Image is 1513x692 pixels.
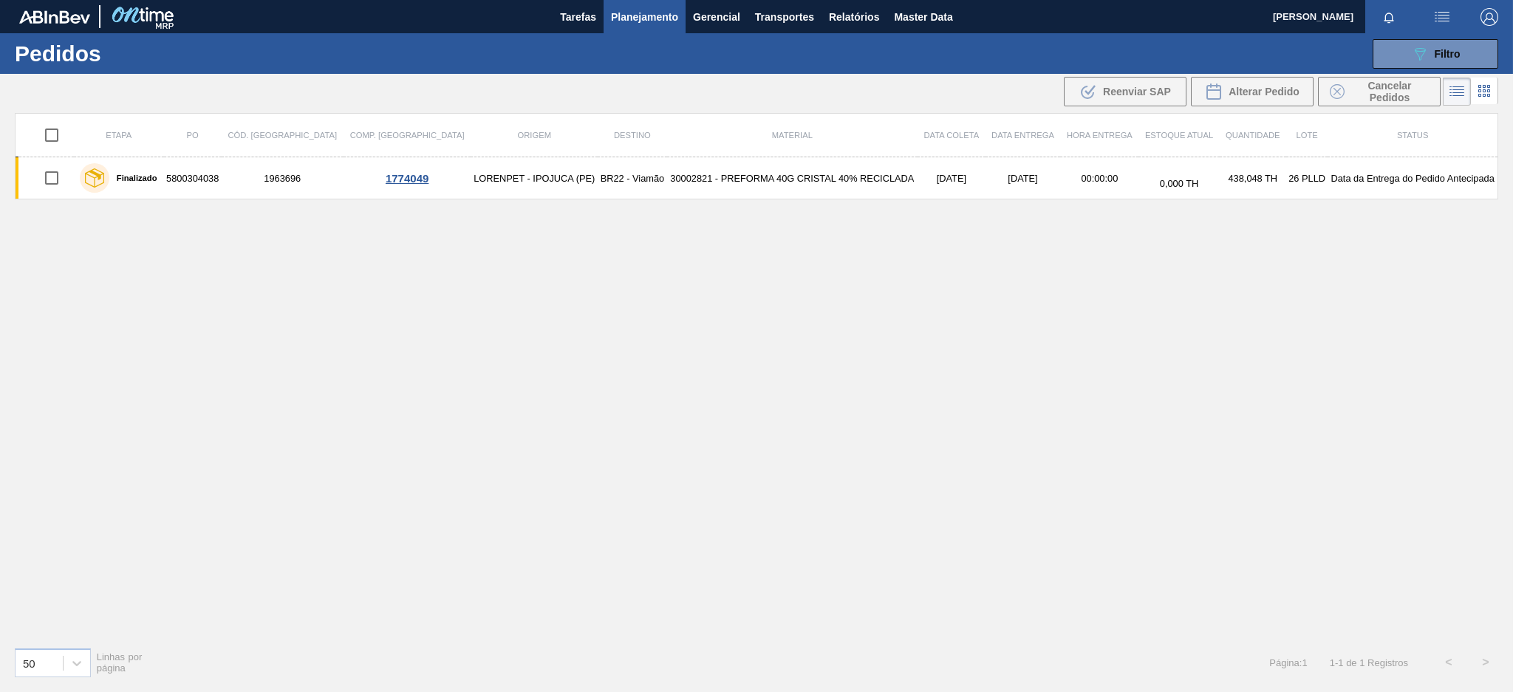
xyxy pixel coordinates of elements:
span: Origem [518,131,551,140]
button: Notificações [1365,7,1413,27]
span: Alterar Pedido [1229,86,1299,97]
div: Visão em Cards [1471,78,1498,106]
div: Cancelar Pedidos em Massa [1318,77,1441,106]
td: 00:00:00 [1060,157,1138,199]
img: TNhmsLtSVTkK8tSr43FrP2fwEKptu5GPRR3wAAAABJRU5ErkJggg== [19,10,90,24]
span: Etapa [106,131,132,140]
button: Cancelar Pedidos [1318,77,1441,106]
td: 26 PLLD [1286,157,1328,199]
span: Página : 1 [1269,657,1307,668]
button: Filtro [1373,39,1498,69]
div: Alterar Pedido [1191,77,1314,106]
img: userActions [1433,8,1451,26]
td: [DATE] [986,157,1061,199]
label: Finalizado [109,174,157,182]
td: [DATE] [918,157,986,199]
span: Transportes [755,8,814,26]
td: 30002821 - PREFORMA 40G CRISTAL 40% RECICLADA [667,157,918,199]
div: 50 [23,657,35,669]
span: Cancelar Pedidos [1350,80,1429,103]
span: Linhas por página [97,651,143,674]
span: Status [1397,131,1428,140]
h1: Pedidos [15,45,238,62]
span: Lote [1296,131,1317,140]
td: LORENPET - IPOJUCA (PE) [471,157,598,199]
div: Reenviar SAP [1064,77,1186,106]
td: 5800304038 [164,157,222,199]
a: Finalizado58003040381963696LORENPET - IPOJUCA (PE)BR22 - Viamão30002821 - PREFORMA 40G CRISTAL 40... [16,157,1498,199]
div: Visão em Lista [1443,78,1471,106]
span: Reenviar SAP [1103,86,1171,97]
span: Filtro [1435,48,1461,60]
span: Data coleta [924,131,980,140]
span: Relatórios [829,8,879,26]
span: Hora Entrega [1067,131,1133,140]
div: 1774049 [346,172,469,185]
button: < [1430,644,1467,681]
span: Quantidade [1226,131,1280,140]
button: > [1467,644,1504,681]
span: Gerencial [693,8,740,26]
span: Tarefas [560,8,596,26]
img: Logout [1480,8,1498,26]
span: Master Data [894,8,952,26]
span: Material [772,131,813,140]
span: Comp. [GEOGRAPHIC_DATA] [350,131,465,140]
td: 1963696 [222,157,344,199]
span: 0,000 TH [1160,178,1198,189]
span: Data entrega [991,131,1054,140]
td: Data da Entrega do Pedido Antecipada [1328,157,1497,199]
span: Cód. [GEOGRAPHIC_DATA] [228,131,338,140]
span: Estoque atual [1145,131,1213,140]
td: 438,048 TH [1220,157,1286,199]
span: Planejamento [611,8,678,26]
span: Destino [614,131,651,140]
span: 1 - 1 de 1 Registros [1330,657,1408,668]
td: BR22 - Viamão [598,157,666,199]
span: PO [187,131,199,140]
